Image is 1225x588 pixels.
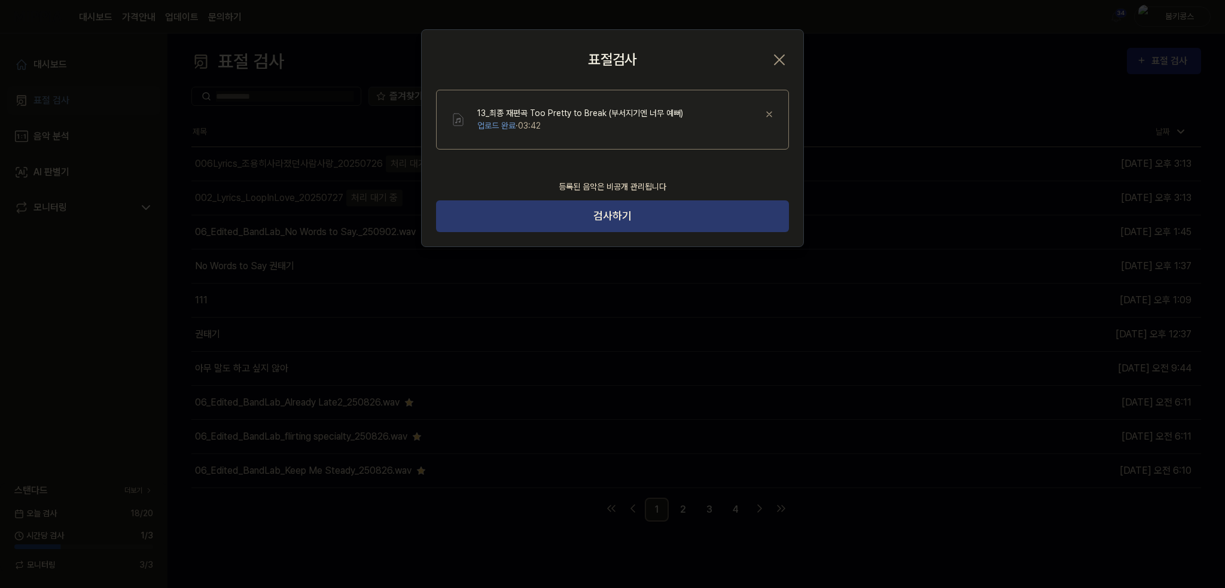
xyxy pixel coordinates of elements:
button: 검사하기 [436,200,789,232]
div: 등록된 음악은 비공개 관리됩니다 [551,173,674,200]
div: 13_최종 재편곡 Too Pretty to Break (부서지기엔 너무 예뻐) [477,107,683,120]
div: · 03:42 [477,120,683,132]
span: 업로드 완료 [477,121,516,130]
h2: 표절검사 [588,49,637,71]
img: File Select [451,112,465,127]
